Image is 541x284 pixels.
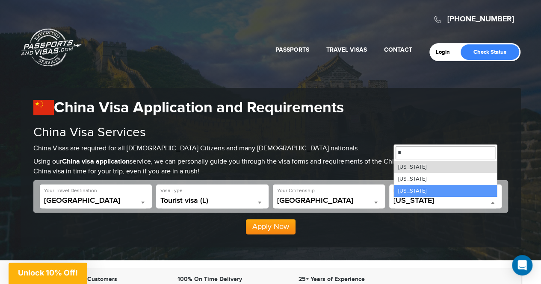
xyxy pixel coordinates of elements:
[59,275,117,283] strong: 1M Happy Customers
[384,46,412,53] a: Contact
[461,44,519,60] a: Check Status
[33,99,508,117] h1: China Visa Application and Requirements
[33,157,508,177] p: Using our service, we can personally guide you through the visa forms and requirements of the Chi...
[62,158,130,166] strong: China visa application
[394,161,497,173] li: [US_STATE]
[512,255,532,275] div: Open Intercom Messenger
[299,275,365,283] strong: 25+ Years of Experience
[436,49,456,56] a: Login
[275,46,309,53] a: Passports
[18,268,78,277] span: Unlock 10% Off!
[160,196,264,208] span: Tourist visa (L)
[177,275,242,283] strong: 100% On Time Delivery
[44,187,97,194] label: Your Travel Destination
[277,196,381,208] span: United States
[9,263,87,284] div: Unlock 10% Off!
[447,15,514,24] a: [PHONE_NUMBER]
[160,196,264,205] span: Tourist visa (L)
[44,196,148,208] span: China
[21,28,82,67] a: Passports & [DOMAIN_NAME]
[33,126,508,140] h2: China Visa Services
[393,196,497,205] span: California
[277,187,315,194] label: Your Citizenship
[160,187,183,194] label: Visa Type
[396,146,495,159] input: Search
[246,219,296,234] button: Apply Now
[277,196,381,205] span: United States
[326,46,367,53] a: Travel Visas
[394,173,497,185] li: [US_STATE]
[44,196,148,205] span: China
[393,196,497,208] span: California
[394,185,497,197] li: [US_STATE]
[33,144,508,154] p: China Visas are required for all [DEMOGRAPHIC_DATA] Citizens and many [DEMOGRAPHIC_DATA] nationals.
